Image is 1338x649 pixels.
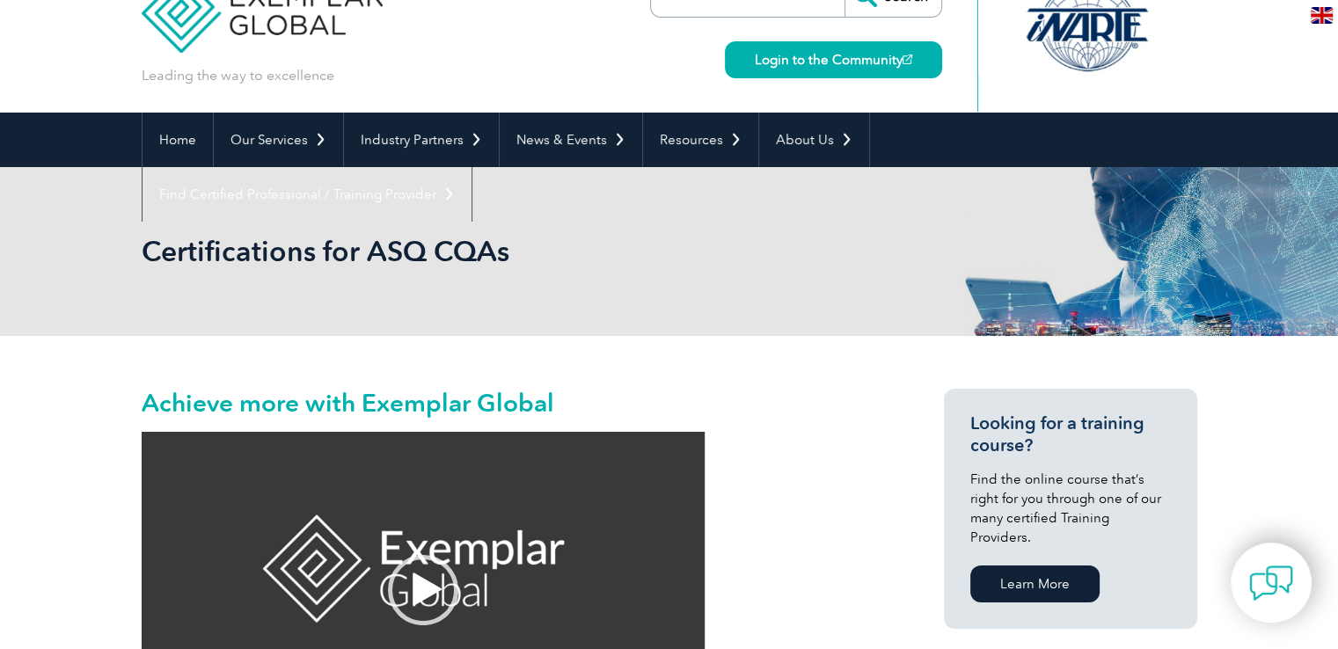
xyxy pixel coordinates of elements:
h3: Looking for a training course? [970,412,1171,456]
img: open_square.png [903,55,912,64]
p: Find the online course that’s right for you through one of our many certified Training Providers. [970,470,1171,547]
a: Resources [643,113,758,167]
h2: Certifications for ASQ CQAs [142,237,881,266]
div: Play [388,555,458,625]
a: Our Services [214,113,343,167]
a: News & Events [500,113,642,167]
img: contact-chat.png [1249,561,1293,605]
p: Leading the way to excellence [142,66,334,85]
a: Home [143,113,213,167]
a: Login to the Community [725,41,942,78]
a: Find Certified Professional / Training Provider [143,167,472,222]
img: en [1311,7,1333,24]
a: About Us [759,113,869,167]
h2: Achieve more with Exemplar Global [142,389,881,417]
a: Learn More [970,565,1100,602]
a: Industry Partners [344,113,499,167]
